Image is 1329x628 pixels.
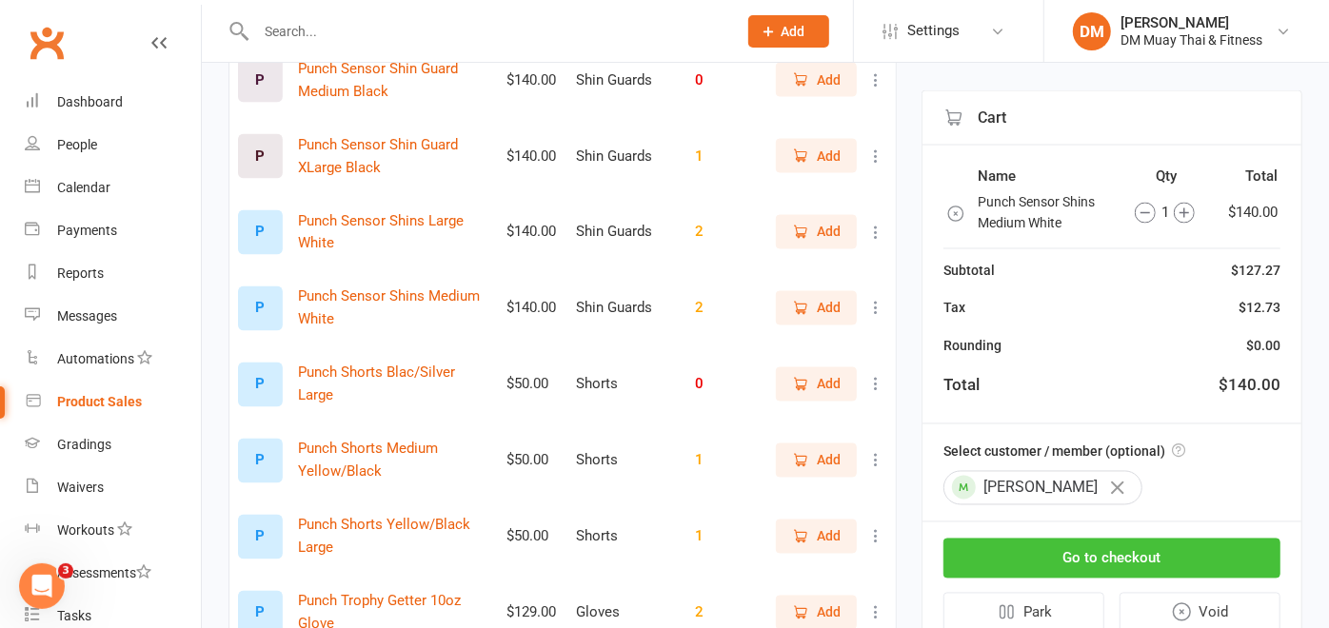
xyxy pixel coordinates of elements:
[57,351,134,366] div: Automations
[298,133,489,179] button: Punch Sensor Shin Guard XLarge Black
[506,377,559,393] div: $50.00
[25,81,201,124] a: Dashboard
[23,19,70,67] a: Clubworx
[576,605,678,621] div: Gloves
[25,509,201,552] a: Workouts
[776,291,857,325] button: Add
[238,439,283,483] div: Set product image
[1073,12,1111,50] div: DM
[576,453,678,469] div: Shorts
[817,146,841,167] span: Add
[776,215,857,249] button: Add
[695,225,756,241] div: 2
[695,377,756,393] div: 0
[1120,164,1214,188] th: Qty
[57,437,111,452] div: Gradings
[238,210,283,255] div: Set product image
[776,443,857,478] button: Add
[57,94,123,109] div: Dashboard
[25,252,201,295] a: Reports
[943,336,1002,357] div: Rounding
[506,148,559,165] div: $140.00
[576,148,678,165] div: Shin Guards
[25,466,201,509] a: Waivers
[57,308,117,324] div: Messages
[57,522,114,538] div: Workouts
[817,526,841,547] span: Add
[25,124,201,167] a: People
[943,298,965,319] div: Tax
[1215,164,1279,188] th: Total
[1231,261,1280,282] div: $127.27
[298,514,489,559] button: Punch Shorts Yellow/Black Large
[25,295,201,338] a: Messages
[943,442,1185,462] label: Select customer / member (optional)
[506,301,559,317] div: $140.00
[19,563,65,609] iframe: Intercom live chat
[695,605,756,621] div: 2
[25,552,201,595] a: Assessments
[748,15,829,48] button: Add
[817,450,841,471] span: Add
[57,608,91,623] div: Tasks
[817,602,841,623] span: Add
[817,298,841,319] span: Add
[298,285,489,331] button: Punch Sensor Shins Medium White
[57,394,142,409] div: Product Sales
[58,563,73,579] span: 3
[695,72,756,88] div: 0
[57,137,97,152] div: People
[576,529,678,545] div: Shorts
[298,209,489,255] button: Punch Sensor Shins Large White
[1121,14,1262,31] div: [PERSON_NAME]
[943,261,995,282] div: Subtotal
[250,18,724,45] input: Search...
[817,222,841,243] span: Add
[238,58,283,103] div: Set product image
[57,265,104,281] div: Reports
[25,423,201,466] a: Gradings
[1246,336,1280,357] div: $0.00
[1239,298,1280,319] div: $12.73
[576,72,678,88] div: Shin Guards
[695,529,756,545] div: 1
[776,63,857,97] button: Add
[776,139,857,173] button: Add
[57,223,117,238] div: Payments
[977,164,1118,188] th: Name
[506,605,559,621] div: $129.00
[817,69,841,90] span: Add
[695,453,756,469] div: 1
[25,381,201,423] a: Product Sales
[776,520,857,554] button: Add
[25,338,201,381] a: Automations
[907,10,960,52] span: Settings
[576,377,678,393] div: Shorts
[817,374,841,395] span: Add
[576,301,678,317] div: Shin Guards
[922,91,1301,146] div: Cart
[298,362,489,407] button: Punch Shorts Blac/Silver Large
[576,225,678,241] div: Shin Guards
[695,148,756,165] div: 1
[506,529,559,545] div: $50.00
[25,209,201,252] a: Payments
[1219,373,1280,399] div: $140.00
[57,180,110,195] div: Calendar
[238,515,283,559] div: Set product image
[776,367,857,402] button: Add
[238,134,283,179] div: Set product image
[57,565,151,580] div: Assessments
[57,480,104,495] div: Waivers
[506,225,559,241] div: $140.00
[1121,31,1262,49] div: DM Muay Thai & Fitness
[1215,190,1279,235] td: $140.00
[695,301,756,317] div: 2
[977,190,1118,235] td: Punch Sensor Shins Medium White
[298,438,489,483] button: Punch Shorts Medium Yellow/Black
[506,453,559,469] div: $50.00
[943,539,1280,579] button: Go to checkout
[943,471,1142,505] div: [PERSON_NAME]
[298,57,489,103] button: Punch Sensor Shin Guard Medium Black
[943,373,980,399] div: Total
